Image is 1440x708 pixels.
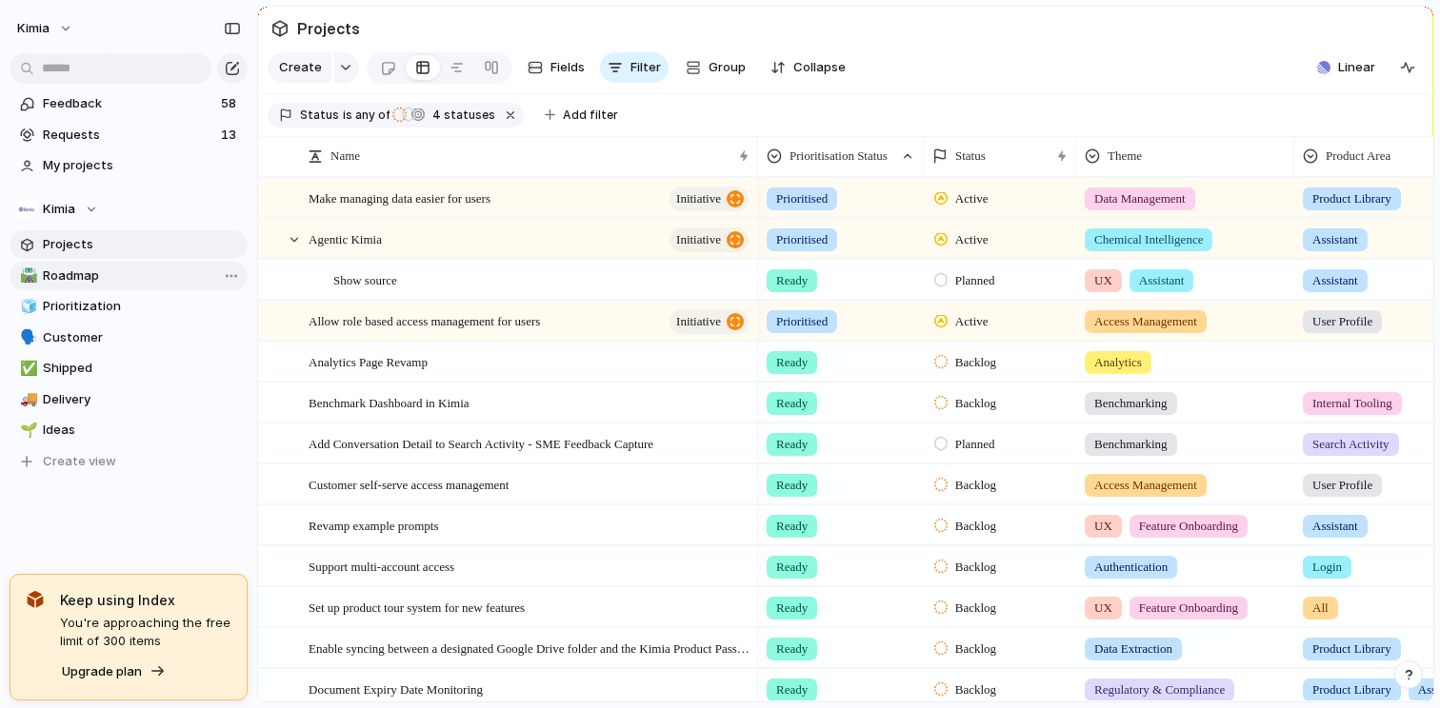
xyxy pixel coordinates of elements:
span: Assistant [1312,271,1358,290]
span: Assistant [1139,271,1185,290]
span: 4 [427,108,444,122]
span: Delivery [43,390,241,409]
button: 🗣️ [17,328,36,347]
span: Add Conversation Detail to Search Activity - SME Feedback Capture [309,432,653,454]
span: Ready [776,353,808,372]
button: isany of [339,105,393,126]
span: Product Library [1312,189,1391,208]
span: UX [1094,271,1112,290]
span: Backlog [955,680,996,699]
a: Projects [10,230,248,259]
span: Support multi-account access [309,555,454,577]
div: 🗣️ [20,326,33,348]
span: Chemical Intelligence [1094,230,1203,249]
span: any of [352,107,390,124]
span: Analytics [1094,353,1142,372]
span: Fields [550,58,585,77]
button: ✅ [17,359,36,378]
span: Show source [333,268,397,290]
button: Kimia [10,195,248,224]
span: Create view [43,452,116,471]
span: Filter [630,58,661,77]
span: Customer [43,328,241,347]
span: Keep using Index [60,590,231,610]
button: 4 statuses [391,105,499,126]
span: Data Management [1094,189,1186,208]
button: Linear [1310,53,1383,82]
span: Ready [776,517,808,536]
div: 🚚 [20,388,33,410]
span: Linear [1338,58,1375,77]
a: 🧊Prioritization [10,292,248,321]
span: Backlog [955,394,996,413]
span: Ready [776,271,808,290]
span: Name [330,147,360,166]
button: 🚚 [17,390,36,409]
button: initiative [670,187,749,211]
span: My projects [43,156,241,175]
span: Agentic Kimia [309,227,382,249]
button: 🧊 [17,297,36,316]
span: Active [955,230,989,249]
span: UX [1094,517,1112,536]
button: Group [676,52,755,83]
button: Create [268,52,331,83]
div: 🧊 [20,296,33,318]
button: 🛣️ [17,266,36,285]
span: Shipped [43,359,241,378]
span: Backlog [955,353,996,372]
div: 🚚Delivery [10,385,248,414]
button: Fields [520,52,592,83]
div: ✅ [20,358,33,380]
span: statuses [427,107,495,124]
span: Backlog [955,558,996,577]
div: 🛣️ [20,265,33,286]
a: Requests13 [10,121,248,149]
span: Status [955,147,986,166]
span: Make managing data easier for users [309,187,490,208]
span: is [343,107,352,124]
span: Group [709,58,746,77]
span: Create [279,58,322,77]
span: Prioritised [776,312,828,331]
span: Feedback [43,94,215,113]
span: User Profile [1312,312,1372,331]
a: 🗣️Customer [10,324,248,352]
span: Prioritisation Status [790,147,888,166]
span: Planned [955,271,995,290]
span: Prioritization [43,297,241,316]
span: Analytics Page Revamp [309,350,428,372]
span: User Profile [1312,476,1372,495]
span: Assistant [1312,517,1358,536]
span: Prioritised [776,189,828,208]
span: Feature Onboarding [1139,517,1238,536]
button: Upgrade plan [56,659,171,685]
a: 🌱Ideas [10,416,248,444]
span: Product Library [1312,639,1391,659]
span: Allow role based access management for users [309,309,540,331]
button: Add filter [533,102,630,128]
span: Search Activity [1312,435,1390,454]
span: Ready [776,476,808,495]
button: 🌱 [17,421,36,440]
a: Feedback58 [10,89,248,118]
span: Customer self-serve access management [309,473,509,495]
span: Add filter [563,107,618,124]
span: Internal Tooling [1312,394,1392,413]
span: Product Area [1326,147,1390,166]
span: Theme [1108,147,1142,166]
span: Backlog [955,476,996,495]
div: 🌱 [20,420,33,442]
span: 13 [221,126,240,145]
span: Upgrade plan [62,662,142,681]
span: Enable syncing between a designated Google Drive folder and the Kimia Product Passport to automat... [309,637,751,659]
span: Ideas [43,421,241,440]
span: Set up product tour system for new features [309,596,525,618]
span: Access Management [1094,476,1197,495]
span: Prioritised [776,230,828,249]
span: Feature Onboarding [1139,599,1238,618]
div: 🛣️Roadmap [10,262,248,290]
span: Assistant [1312,230,1358,249]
